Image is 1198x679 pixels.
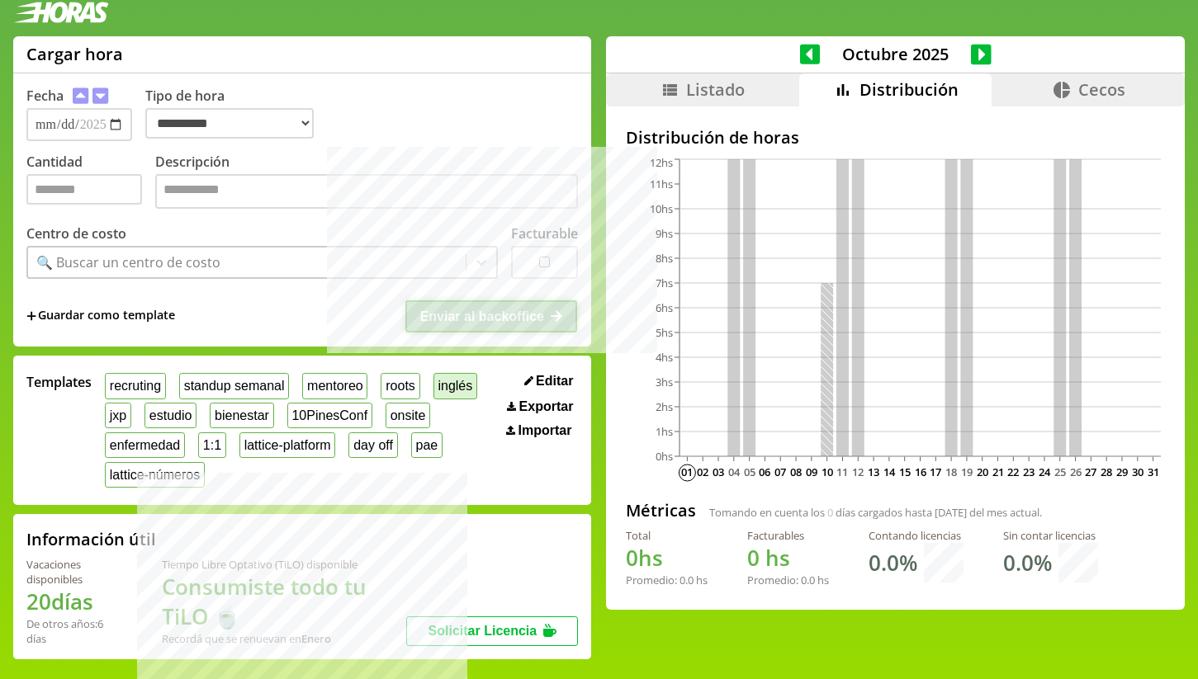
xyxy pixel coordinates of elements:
[709,505,1042,520] span: Tomando en cuenta los días cargados hasta [DATE] del mes actual.
[1039,464,1051,479] text: 24
[869,548,917,578] h1: 0.0 %
[626,126,1165,149] h2: Distribución de horas
[179,373,289,398] button: standup semanal
[1003,528,1098,543] div: Sin contar licencias
[650,177,673,191] tspan: 11hs
[728,464,741,479] text: 04
[977,464,988,479] text: 20
[992,464,1004,479] text: 21
[961,464,973,479] text: 19
[406,616,578,646] button: Solicitar Licencia
[650,155,673,170] tspan: 12hs
[656,399,673,414] tspan: 2hs
[1078,78,1125,101] span: Cecos
[26,616,122,646] div: De otros años: 6 días
[656,424,673,439] tspan: 1hs
[656,449,673,464] tspan: 0hs
[801,573,815,587] span: 0.0
[827,505,833,520] span: 0
[626,499,696,521] h2: Métricas
[656,276,673,290] tspan: 7hs
[747,573,829,587] div: Promedio: hs
[519,399,574,414] span: Exportar
[301,631,331,646] b: Enero
[429,624,537,638] span: Solicitar Licencia
[747,543,760,573] span: 0
[747,543,829,573] h1: hs
[686,78,745,101] span: Listado
[656,350,673,365] tspan: 4hs
[287,403,372,428] button: 10PinesConf
[656,375,673,389] tspan: 3hs
[433,373,477,398] button: inglés
[869,528,964,543] div: Contando licencias
[502,398,578,415] button: Exportar
[13,2,109,23] img: logotipo
[36,253,220,271] div: 🔍 Buscar un centro de costo
[348,432,397,458] button: day off
[790,464,802,479] text: 08
[820,43,971,65] span: Octubre 2025
[650,201,673,216] tspan: 10hs
[626,573,708,587] div: Promedio: hs
[868,464,879,479] text: 13
[155,153,578,213] label: Descripción
[381,373,419,398] button: roots
[26,307,175,325] span: +Guardar como template
[1116,464,1128,479] text: 29
[519,373,579,389] button: Editar
[511,224,578,243] label: Facturable
[859,78,959,101] span: Distribución
[626,528,708,543] div: Total
[626,543,638,573] span: 0
[836,464,848,479] text: 11
[744,464,755,479] text: 05
[302,373,367,398] button: mentoreo
[1132,464,1144,479] text: 30
[852,464,864,479] text: 12
[26,307,36,325] span: +
[198,432,226,458] button: 1:1
[681,464,693,479] text: 01
[656,300,673,315] tspan: 6hs
[915,464,926,479] text: 16
[759,464,770,479] text: 06
[774,464,786,479] text: 07
[145,108,314,139] select: Tipo de hora
[239,432,336,458] button: lattice-platform
[26,373,92,391] span: Templates
[26,43,123,65] h1: Cargar hora
[1148,464,1159,479] text: 31
[899,464,911,479] text: 15
[26,557,122,587] div: Vacaciones disponibles
[26,153,155,213] label: Cantidad
[747,528,829,543] div: Facturables
[883,464,896,479] text: 14
[162,631,406,646] div: Recordá que se renuevan en
[930,464,941,479] text: 17
[26,587,122,616] h1: 20 días
[656,251,673,266] tspan: 8hs
[105,462,205,488] button: lattice-números
[1085,464,1096,479] text: 27
[162,557,406,572] div: Tiempo Libre Optativo (TiLO) disponible
[1023,464,1035,479] text: 23
[105,403,131,428] button: jxp
[26,224,126,243] label: Centro de costo
[162,572,406,631] h1: Consumiste todo tu TiLO 🍵
[822,464,833,479] text: 10
[386,403,430,428] button: onsite
[806,464,817,479] text: 09
[26,528,156,550] h2: Información útil
[26,87,64,105] label: Fecha
[155,174,578,209] textarea: Descripción
[519,423,572,438] span: Importar
[105,373,166,398] button: recruting
[536,374,573,389] span: Editar
[697,464,708,479] text: 02
[411,432,443,458] button: pae
[1070,464,1082,479] text: 26
[145,87,327,141] label: Tipo de hora
[626,543,708,573] h1: hs
[945,464,957,479] text: 18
